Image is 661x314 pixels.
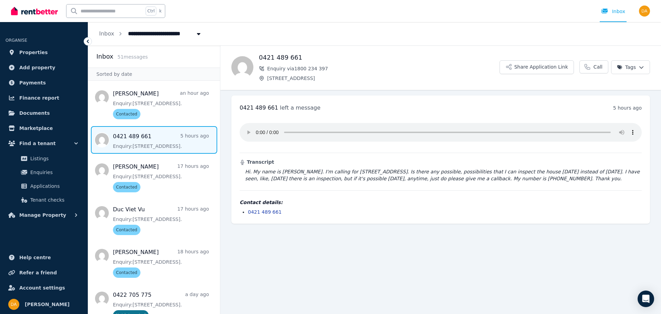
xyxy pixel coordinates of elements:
[6,45,82,59] a: Properties
[113,248,209,278] a: [PERSON_NAME]18 hours agoEnquiry:[STREET_ADDRESS].Contacted
[146,7,156,16] span: Ctrl
[240,104,278,111] span: 0421 489 661
[6,38,27,43] span: ORGANISE
[8,179,80,193] a: Applications
[19,139,56,148] span: Find a tenant
[117,54,148,60] span: 51 message s
[8,152,80,165] a: Listings
[240,168,642,182] blockquote: Hi. My name is [PERSON_NAME]. I'm calling for [STREET_ADDRESS]. Is there any possible, possibilit...
[19,284,65,292] span: Account settings
[19,109,50,117] span: Documents
[6,121,82,135] a: Marketplace
[594,63,602,70] span: Call
[6,61,82,74] a: Add property
[611,60,650,74] button: Tags
[19,124,53,132] span: Marketplace
[113,90,209,119] a: [PERSON_NAME]an hour agoEnquiry:[STREET_ADDRESS].Contacted
[248,209,282,215] a: 0421 489 661
[240,159,642,165] h3: Transcript
[240,199,642,206] h4: Contact details:
[231,56,253,78] img: 0421 489 661
[6,251,82,264] a: Help centre
[113,205,209,235] a: Duc Viet Vu17 hours agoEnquiry:[STREET_ADDRESS].Contacted
[280,104,321,111] span: left a message
[6,76,82,90] a: Payments
[30,182,77,190] span: Applications
[6,136,82,150] button: Find a tenant
[159,8,161,14] span: k
[6,91,82,105] a: Finance report
[638,291,654,307] div: Open Intercom Messenger
[6,281,82,295] a: Account settings
[613,105,642,111] time: 5 hours ago
[8,193,80,207] a: Tenant checks
[601,8,625,15] div: Inbox
[30,154,77,163] span: Listings
[30,196,77,204] span: Tenant checks
[19,211,66,219] span: Manage Property
[11,6,58,16] img: RentBetter
[25,300,70,308] span: [PERSON_NAME]
[88,22,213,45] nav: Breadcrumb
[267,75,500,82] span: [STREET_ADDRESS]
[6,208,82,222] button: Manage Property
[96,52,113,61] h2: Inbox
[19,253,51,262] span: Help centre
[113,163,209,192] a: [PERSON_NAME]17 hours agoEnquiry:[STREET_ADDRESS].Contacted
[639,6,650,17] img: Drew Andrea
[500,60,574,74] button: Share Application Link
[88,68,220,81] div: Sorted by date
[19,94,59,102] span: Finance report
[617,64,636,71] span: Tags
[6,106,82,120] a: Documents
[30,168,77,176] span: Enquiries
[19,79,46,87] span: Payments
[579,60,608,73] a: Call
[19,269,57,277] span: Refer a friend
[19,63,55,72] span: Add property
[259,53,500,62] h1: 0421 489 661
[8,165,80,179] a: Enquiries
[19,48,48,57] span: Properties
[99,30,114,37] a: Inbox
[8,299,19,310] img: Drew Andrea
[6,266,82,280] a: Refer a friend
[267,65,500,72] span: Enquiry via 1800 234 397
[113,132,209,150] a: 0421 489 6615 hours agoEnquiry:[STREET_ADDRESS].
